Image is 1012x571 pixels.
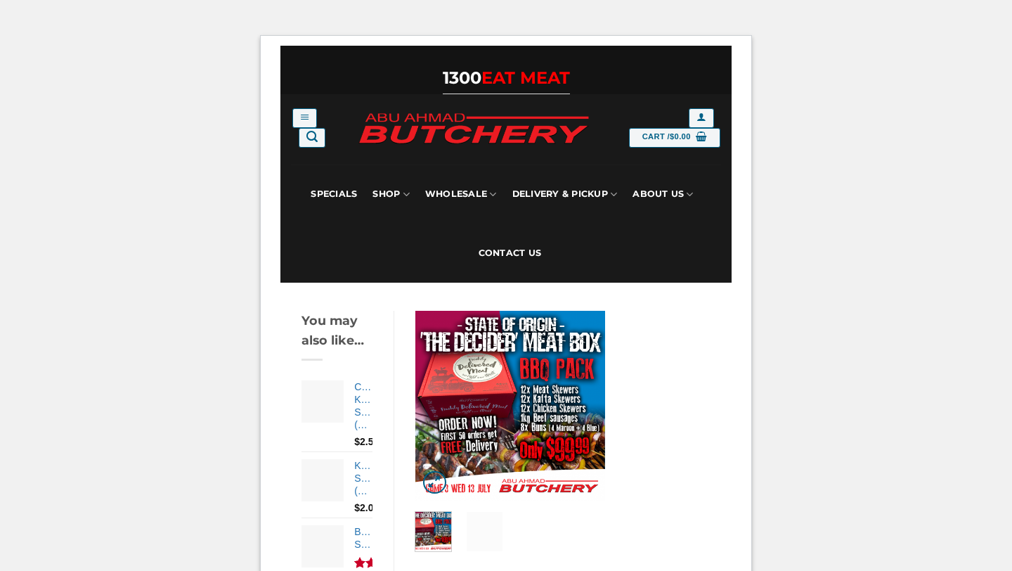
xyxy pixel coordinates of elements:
[467,512,502,555] img: The Decider Box - BBQ Pack
[311,165,357,224] a: Specials
[354,557,411,568] div: Rated 5.00 out of 5
[354,526,398,550] span: Beef Sausages
[299,128,325,148] a: Search
[354,381,392,431] span: Chicken Kebabs Skewers (each)
[347,104,600,155] img: Abu Ahmad Butchery
[292,108,317,128] a: Menu
[670,131,675,143] span: $
[423,471,446,494] a: Zoom
[354,502,360,513] span: $
[443,68,570,88] a: 1300EAT MEAT
[354,502,379,513] bdi: 2.00
[629,128,720,148] a: View cart
[425,165,497,224] a: Wholesale
[354,460,392,496] span: Kafta Skewers (each)
[354,436,379,447] bdi: 2.50
[689,108,713,128] a: Login
[354,380,372,432] a: Chicken Kebabs Skewers (each)
[354,436,360,447] span: $
[443,68,481,88] span: 1300
[415,311,605,501] img: The Decider Box - BBQ Pack
[354,525,372,551] a: Beef Sausages
[354,459,372,498] a: Kafta Skewers (each)
[301,311,372,361] h3: You may also like…
[670,132,691,141] bdi: 0.00
[479,224,542,283] a: Contact Us
[632,165,693,224] a: About Us
[512,165,618,224] a: Delivery & Pickup
[642,131,691,143] span: Cart /
[372,165,409,224] a: SHOP
[481,68,570,88] span: EAT MEAT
